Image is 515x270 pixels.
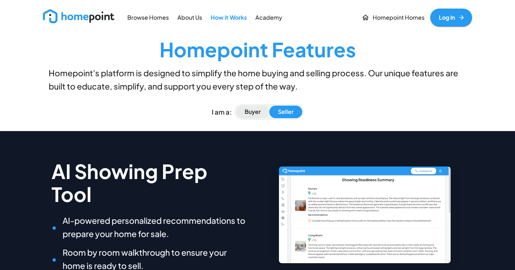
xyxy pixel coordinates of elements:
img: AI Showing Prep Tool [279,167,451,263]
a: Log In [430,9,472,26]
a: Homepoint Homes [359,9,427,26]
a: How it Works [208,9,250,25]
a: Academy [252,9,285,25]
a: Browse Homes [124,9,172,25]
p: I am a: [212,107,232,117]
h6: Homepoint's platform is designed to simplify the home buying and selling process. Our unique feat... [43,67,472,93]
p: How it Works [211,14,247,22]
p: Seller [278,108,294,116]
div: user type [235,104,304,120]
a: About Us [175,9,205,25]
p: About Us [177,14,202,22]
h3: AI Showing Prep Tool [51,160,249,206]
button: Seller [269,106,302,118]
h6: AI-powered personalized recommendations to prepare your home for sale. [51,214,249,240]
h3: Homepoint Features [43,38,472,61]
p: Homepoint Homes [373,14,425,22]
button: Buyer [236,106,269,118]
p: Academy [255,14,282,22]
p: Browse Homes [127,14,169,22]
p: Buyer [245,108,261,116]
img: new_logo_light.png [43,9,114,23]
